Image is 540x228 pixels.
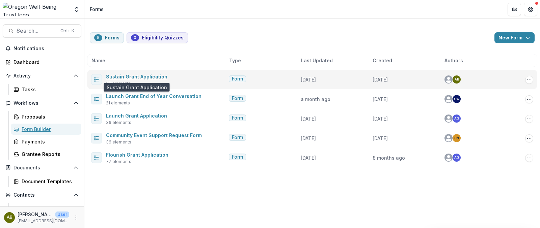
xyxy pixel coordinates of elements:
svg: avatar [444,75,453,84]
span: a month ago [301,96,330,102]
div: Cat Willett [454,97,460,101]
span: [DATE] [301,116,316,122]
button: Search... [3,24,81,38]
div: Tasks [22,86,76,93]
div: Grantees [22,205,76,212]
button: Get Help [524,3,537,16]
span: [DATE] [373,96,388,102]
svg: avatar [444,154,453,162]
a: Sustain Grant Application [106,74,167,79]
div: Document Templates [22,178,76,185]
p: [PERSON_NAME] [18,211,53,218]
svg: avatar [444,115,453,123]
a: Launch Grant Application [106,113,167,119]
span: Authors [444,57,463,64]
div: Siri Ngai [454,136,459,140]
div: Ctrl + K [59,27,76,35]
button: Options [525,134,533,142]
a: Form Builder [11,124,81,135]
p: [EMAIL_ADDRESS][DOMAIN_NAME] [18,218,69,224]
a: Proposals [11,111,81,122]
button: Open Activity [3,70,81,81]
button: Forms [90,32,124,43]
svg: avatar [444,95,453,103]
button: Eligibility Quizzes [127,32,188,43]
span: [DATE] [301,77,316,83]
span: Search... [17,28,56,34]
span: 35 elements [106,80,131,87]
div: Arien Bates [7,215,12,220]
span: Form [232,154,243,160]
button: Partners [508,3,521,16]
span: Last Updated [301,57,333,64]
span: Created [373,57,392,64]
div: Form Builder [22,126,76,133]
span: [DATE] [373,135,388,141]
div: Arien Bates [455,78,459,81]
p: User [55,211,69,218]
svg: avatar [444,134,453,142]
a: Document Templates [11,176,81,187]
span: 5 [97,35,100,40]
button: Options [525,115,533,123]
span: Notifications [13,46,79,52]
span: 36 elements [106,120,131,126]
span: Form [232,115,243,121]
span: [DATE] [373,116,388,122]
a: Dashboard [3,57,81,68]
span: Workflows [13,100,71,106]
span: [DATE] [301,155,316,161]
img: Oregon Well-Being Trust logo [3,3,69,16]
div: Asta Garmon [454,117,459,120]
span: Name [91,57,105,64]
span: 36 elements [106,139,131,145]
button: Open Contacts [3,190,81,200]
span: Form [232,135,243,140]
span: 0 [134,35,136,40]
button: Options [525,154,533,162]
nav: breadcrumb [87,4,106,14]
span: Form [232,96,243,101]
a: Community Event Support Request Form [106,132,202,138]
button: Notifications [3,43,81,54]
button: Options [525,76,533,84]
a: Launch Grant End of Year Conversation [106,93,201,99]
span: [DATE] [373,77,388,83]
span: Activity [13,73,71,79]
button: Open Workflows [3,98,81,108]
span: Documents [13,165,71,171]
div: Grantee Reports [22,151,76,158]
span: 21 elements [106,100,130,106]
a: Grantees [11,203,81,214]
div: Proposals [22,113,76,120]
span: Type [229,57,241,64]
span: 77 elements [106,159,131,165]
div: Asta Garmon [454,156,459,159]
button: Open Documents [3,162,81,173]
button: Options [525,95,533,103]
a: Payments [11,136,81,147]
button: New Form [494,32,535,43]
span: Form [232,76,243,82]
a: Tasks [11,84,81,95]
div: Forms [90,6,104,13]
button: Open entity switcher [72,3,81,16]
div: Dashboard [13,59,76,66]
span: Contacts [13,192,71,198]
button: More [72,214,80,222]
span: [DATE] [301,135,316,141]
span: 8 months ago [373,155,405,161]
div: Payments [22,138,76,145]
a: Grantee Reports [11,149,81,160]
a: Flourish Grant Application [106,152,168,158]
